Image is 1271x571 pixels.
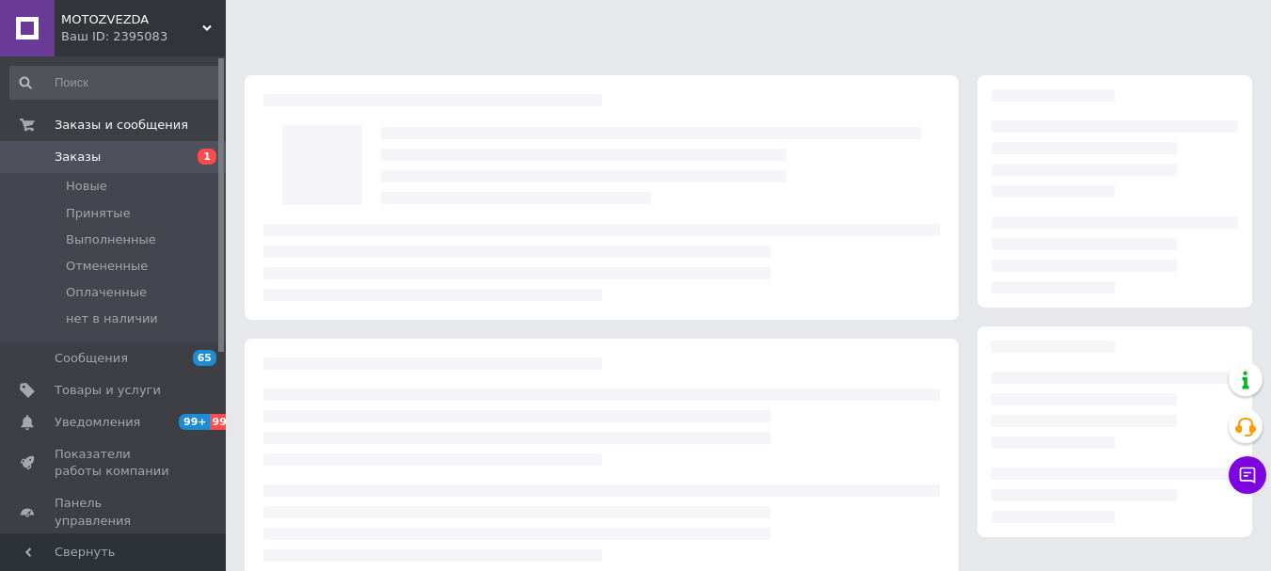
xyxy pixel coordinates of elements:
span: Товары и услуги [55,382,161,399]
span: Сообщения [55,350,128,367]
span: Показатели работы компании [55,446,174,480]
input: Поиск [9,66,222,100]
button: Чат с покупателем [1229,456,1266,494]
span: Отмененные [66,258,148,275]
span: Панель управления [55,495,174,529]
span: Принятые [66,205,131,222]
span: Заказы и сообщения [55,117,188,134]
span: 99+ [179,414,210,430]
span: нет в наличии [66,310,158,327]
span: MOTOZVEZDA [61,11,202,28]
span: 99+ [210,414,241,430]
span: Заказы [55,149,101,166]
span: 65 [193,350,216,366]
span: 1 [198,149,216,165]
div: Ваш ID: 2395083 [61,28,226,45]
span: Уведомления [55,414,140,431]
span: Новые [66,178,107,195]
span: Выполненные [66,231,156,248]
span: Оплаченные [66,284,147,301]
